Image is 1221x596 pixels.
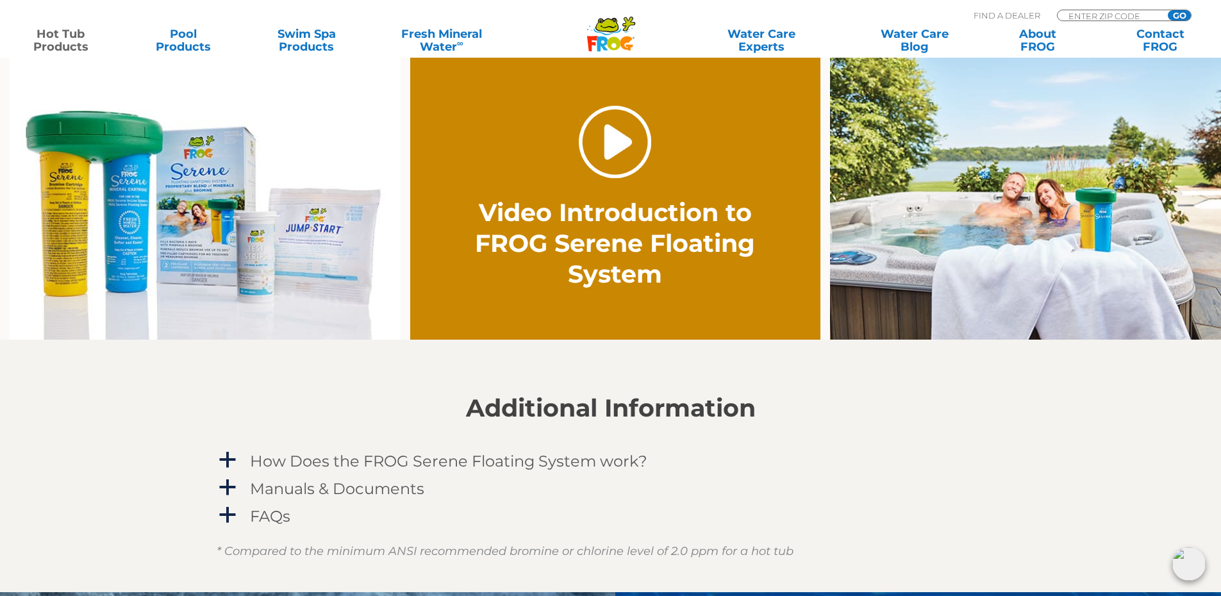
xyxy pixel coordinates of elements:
em: * Compared to the minimum ANSI recommended bromine or chlorine level of 2.0 ppm for a hot tub [217,544,793,558]
span: a [218,478,237,497]
a: Swim SpaProducts [259,28,354,53]
h2: Additional Information [217,394,1005,422]
input: GO [1168,10,1191,21]
h4: FAQs [250,508,290,525]
a: PoolProducts [136,28,231,53]
a: Fresh MineralWater∞ [381,28,501,53]
h4: Manuals & Documents [250,480,424,497]
h4: How Does the FROG Serene Floating System work? [250,452,647,470]
a: Play Video [579,106,651,178]
a: Water CareExperts [684,28,839,53]
img: openIcon [1172,547,1206,581]
a: Water CareBlog [867,28,962,53]
p: Find A Dealer [974,10,1040,21]
a: Hot TubProducts [13,28,108,53]
a: AboutFROG [990,28,1085,53]
img: serene-floater-hottub [830,58,1221,340]
h2: Video Introduction to FROG Serene Floating System [472,197,759,290]
input: Zip Code Form [1067,10,1154,21]
a: a Manuals & Documents [217,477,1005,501]
span: a [218,506,237,525]
a: a FAQs [217,504,1005,528]
a: ContactFROG [1113,28,1208,53]
a: a How Does the FROG Serene Floating System work? [217,449,1005,473]
span: a [218,451,237,470]
sup: ∞ [457,38,463,48]
img: serene-family [10,58,401,340]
